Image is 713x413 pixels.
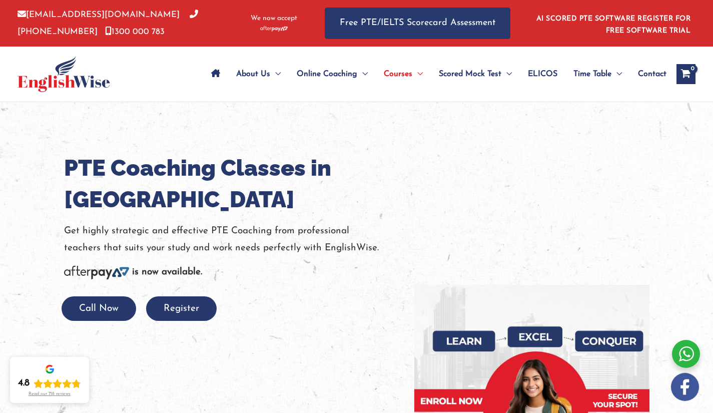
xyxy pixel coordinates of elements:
span: Menu Toggle [611,57,622,92]
button: Call Now [62,296,136,321]
a: Scored Mock TestMenu Toggle [431,57,520,92]
span: About Us [236,57,270,92]
div: Read our 718 reviews [29,391,71,397]
a: About UsMenu Toggle [228,57,289,92]
span: Menu Toggle [501,57,512,92]
span: Menu Toggle [412,57,423,92]
a: Register [146,304,217,313]
a: Contact [630,57,666,92]
a: Free PTE/IELTS Scorecard Assessment [325,8,510,39]
span: Online Coaching [297,57,357,92]
b: is now available. [132,267,202,277]
a: Call Now [62,304,136,313]
span: Menu Toggle [270,57,281,92]
span: Time Table [573,57,611,92]
span: Scored Mock Test [439,57,501,92]
img: Afterpay-Logo [260,26,288,32]
span: Menu Toggle [357,57,368,92]
a: ELICOS [520,57,565,92]
img: white-facebook.png [671,373,699,401]
span: ELICOS [528,57,557,92]
div: 4.8 [18,377,30,389]
a: 1300 000 783 [105,28,165,36]
a: Time TableMenu Toggle [565,57,630,92]
span: Courses [384,57,412,92]
img: cropped-ew-logo [18,56,110,92]
button: Register [146,296,217,321]
nav: Site Navigation: Main Menu [203,57,666,92]
a: View Shopping Cart, empty [676,64,695,84]
img: Afterpay-Logo [64,266,129,279]
a: [PHONE_NUMBER] [18,11,198,36]
a: AI SCORED PTE SOFTWARE REGISTER FOR FREE SOFTWARE TRIAL [536,15,691,35]
a: [EMAIL_ADDRESS][DOMAIN_NAME] [18,11,180,19]
aside: Header Widget 1 [530,7,695,40]
a: CoursesMenu Toggle [376,57,431,92]
a: Online CoachingMenu Toggle [289,57,376,92]
span: We now accept [251,14,297,24]
p: Get highly strategic and effective PTE Coaching from professional teachers that suits your study ... [64,223,399,256]
span: Contact [638,57,666,92]
h1: PTE Coaching Classes in [GEOGRAPHIC_DATA] [64,152,399,215]
div: Rating: 4.8 out of 5 [18,377,81,389]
